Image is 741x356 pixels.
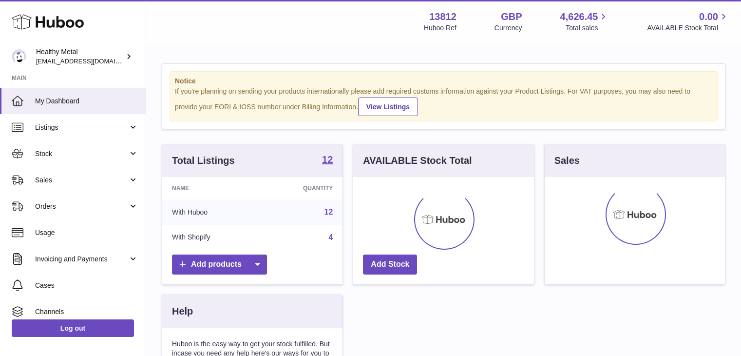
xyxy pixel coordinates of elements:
img: internalAdmin-13812@internal.huboo.com [12,49,26,64]
td: With Huboo [162,199,260,225]
a: Add Stock [363,255,417,275]
a: 12 [324,208,333,216]
th: Name [162,177,260,199]
div: Huboo Ref [424,23,456,33]
a: 4,626.45 Total sales [560,10,609,33]
strong: 13812 [429,10,456,23]
a: View Listings [358,98,418,116]
div: Healthy Metal [36,47,124,66]
span: 0.00 [699,10,718,23]
a: 0.00 AVAILABLE Stock Total [647,10,729,33]
h3: AVAILABLE Stock Total [363,154,472,167]
span: Orders [35,202,128,211]
span: [EMAIL_ADDRESS][DOMAIN_NAME] [36,57,143,65]
span: Usage [35,228,138,237]
a: Log out [12,319,134,337]
strong: Notice [175,77,712,86]
a: 12 [322,155,333,166]
span: Channels [35,307,138,316]
span: 4,626.45 [560,10,598,23]
div: Currency [494,23,522,33]
th: Quantity [260,177,343,199]
span: Cases [35,281,138,290]
h3: Total Listings [172,154,235,167]
span: Sales [35,176,128,185]
span: My Dashboard [35,97,138,106]
h3: Sales [554,154,580,167]
h3: Help [172,305,193,318]
span: Stock [35,149,128,158]
strong: GBP [501,10,522,23]
span: AVAILABLE Stock Total [647,23,729,33]
span: Listings [35,123,128,132]
span: Total sales [566,23,609,33]
td: With Shopify [162,225,260,250]
div: If you're planning on sending your products internationally please add required customs informati... [175,87,712,116]
strong: 12 [322,155,333,164]
span: Invoicing and Payments [35,255,128,264]
a: Add products [172,255,267,275]
a: 4 [328,233,333,241]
